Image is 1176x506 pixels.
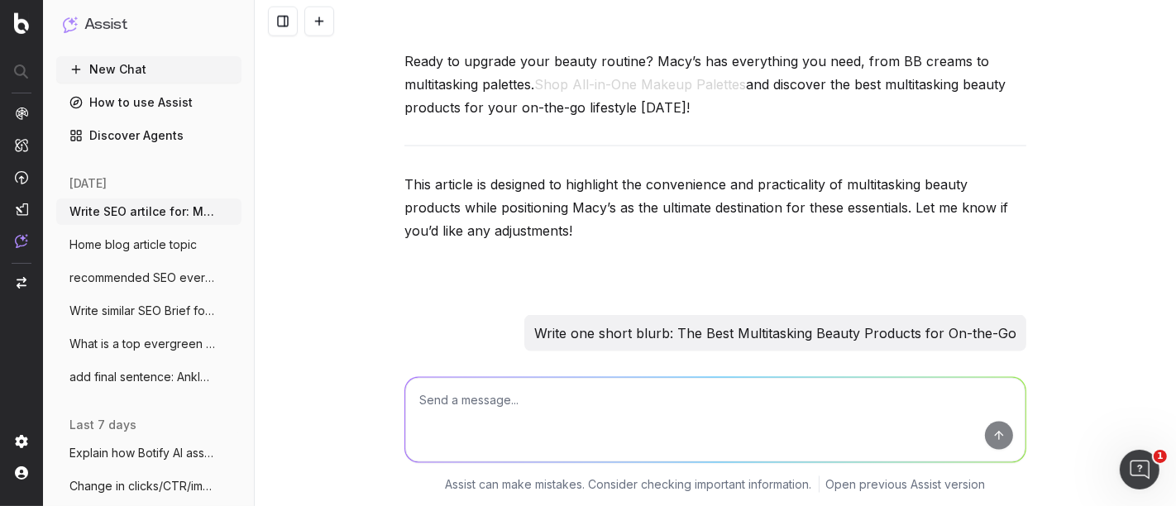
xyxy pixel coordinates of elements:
button: What is a top evergreen SEO Fashion Blog [56,331,241,357]
span: What is a top evergreen SEO Fashion Blog [69,336,215,352]
span: Write SEO artilce for: Meta Title Tips t [69,203,215,220]
p: This article is designed to highlight the convenience and practicality of multitasking beauty pro... [404,173,1026,242]
button: New Chat [56,56,241,83]
img: Activation [15,170,28,184]
img: My account [15,466,28,480]
img: Botify logo [14,12,29,34]
button: Shop All-in-One Makeup Palettes [534,73,746,96]
a: Open previous Assist version [826,476,986,493]
button: Assist [63,13,235,36]
img: Analytics [15,107,28,120]
img: Assist [15,234,28,248]
button: Home blog article topic [56,232,241,258]
span: [DATE] [69,175,107,192]
span: 1 [1154,450,1167,463]
span: Change in clicks/CTR/impressions over la [69,478,215,494]
button: add final sentence: Ankle boots are a fa [56,364,241,390]
span: last 7 days [69,417,136,433]
span: Write similar SEO Brief for SEO Briefs: [69,303,215,319]
img: Intelligence [15,138,28,152]
iframe: Intercom live chat [1120,450,1159,489]
p: Assist can make mistakes. Consider checking important information. [446,476,812,493]
img: Switch project [17,277,26,289]
button: Write similar SEO Brief for SEO Briefs: [56,298,241,324]
img: Assist [63,17,78,32]
span: Home blog article topic [69,236,197,253]
span: Explain how Botify AI assist can be help [69,445,215,461]
span: recommended SEO evergreen blog articles [69,270,215,286]
h1: Assist [84,13,127,36]
p: Write one short blurb: The Best Multitasking Beauty Products for On-the-Go [534,322,1016,345]
button: Explain how Botify AI assist can be help [56,440,241,466]
a: How to use Assist [56,89,241,116]
img: Studio [15,203,28,216]
img: Setting [15,435,28,448]
button: recommended SEO evergreen blog articles [56,265,241,291]
span: add final sentence: Ankle boots are a fa [69,369,215,385]
button: Change in clicks/CTR/impressions over la [56,473,241,499]
p: Ready to upgrade your beauty routine? Macy’s has everything you need, from BB creams to multitask... [404,50,1026,119]
button: Write SEO artilce for: Meta Title Tips t [56,198,241,225]
a: Discover Agents [56,122,241,149]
